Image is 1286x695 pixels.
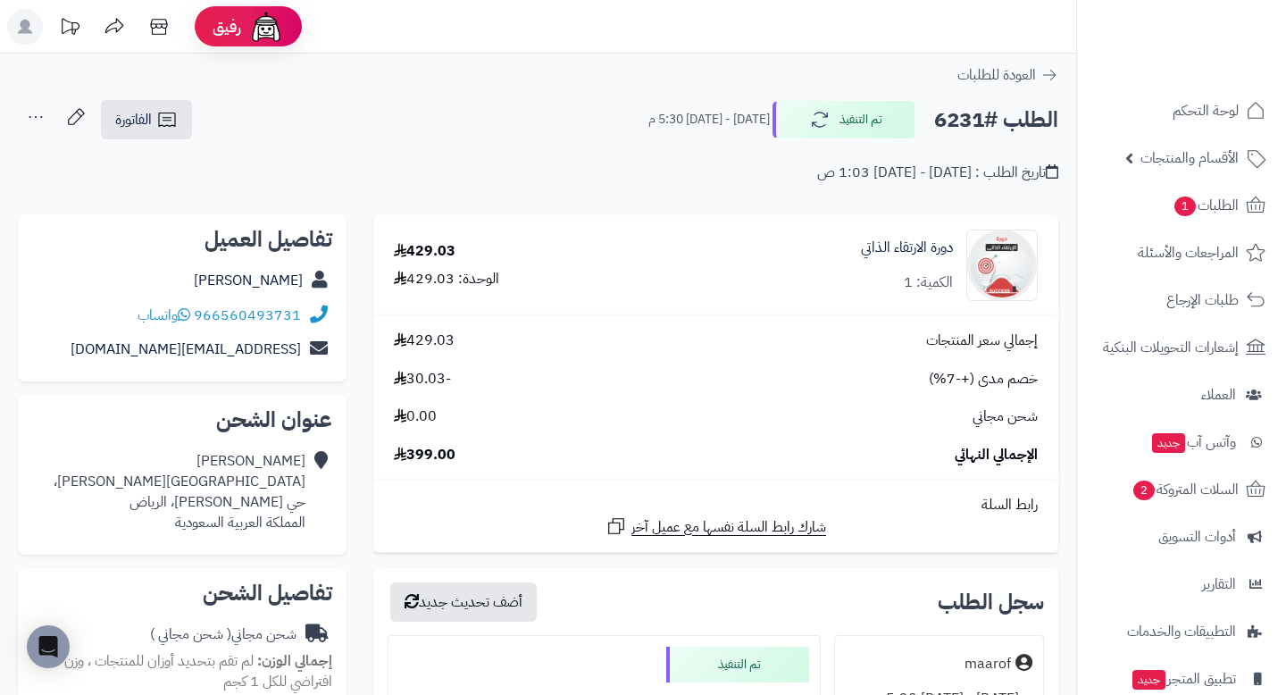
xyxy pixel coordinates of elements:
[257,650,332,672] strong: إجمالي الوزن:
[1165,24,1269,62] img: logo-2.png
[394,269,499,289] div: الوحدة: 429.03
[32,229,332,250] h2: تفاصيل العميل
[71,339,301,360] a: [EMAIL_ADDRESS][DOMAIN_NAME]
[1088,563,1275,606] a: التقارير
[926,331,1038,351] span: إجمالي سعر المنتجات
[929,369,1038,389] span: خصم مدى (+-7%)
[394,369,451,389] span: -30.03
[248,9,284,45] img: ai-face.png
[1173,98,1239,123] span: لوحة التحكم
[934,102,1058,138] h2: الطلب #6231
[817,163,1058,183] div: تاريخ الطلب : [DATE] - [DATE] 1:03 ص
[1173,193,1239,218] span: الطلبات
[1088,610,1275,653] a: التطبيقات والخدمات
[138,305,190,326] a: واتساب
[605,515,826,538] a: شارك رابط السلة نفسها مع عميل آخر
[772,101,915,138] button: تم التنفيذ
[1088,373,1275,416] a: العملاء
[861,238,953,258] a: دورة الارتقاء الذاتي
[390,582,537,622] button: أضف تحديث جديد
[631,517,826,538] span: شارك رابط السلة نفسها مع عميل آخر
[904,272,953,293] div: الكمية: 1
[1088,468,1275,511] a: السلات المتروكة2
[1088,279,1275,322] a: طلبات الإرجاع
[1088,326,1275,369] a: إشعارات التحويلات البنكية
[394,241,455,262] div: 429.03
[150,624,231,645] span: ( شحن مجاني )
[1150,430,1236,455] span: وآتس آب
[1132,670,1165,690] span: جديد
[1103,335,1239,360] span: إشعارات التحويلات البنكية
[1158,524,1236,549] span: أدوات التسويق
[32,582,332,604] h2: تفاصيل الشحن
[964,654,1011,674] div: maarof
[1088,421,1275,464] a: وآتس آبجديد
[1140,146,1239,171] span: الأقسام والمنتجات
[938,591,1044,613] h3: سجل الطلب
[1173,196,1197,217] span: 1
[150,624,296,645] div: شحن مجاني
[394,331,455,351] span: 429.03
[648,111,770,129] small: [DATE] - [DATE] 5:30 م
[957,64,1036,86] span: العودة للطلبات
[957,64,1058,86] a: العودة للطلبات
[1138,240,1239,265] span: المراجعات والأسئلة
[32,409,332,431] h2: عنوان الشحن
[1166,288,1239,313] span: طلبات الإرجاع
[1201,382,1236,407] span: العملاء
[666,647,809,682] div: تم التنفيذ
[1088,515,1275,558] a: أدوات التسويق
[1131,666,1236,691] span: تطبيق المتجر
[1132,477,1239,502] span: السلات المتروكة
[115,109,152,130] span: الفاتورة
[194,305,301,326] a: 966560493731
[1088,231,1275,274] a: المراجعات والأسئلة
[394,406,437,427] span: 0.00
[973,406,1038,427] span: شحن مجاني
[394,445,455,465] span: 399.00
[1202,572,1236,597] span: التقارير
[380,495,1051,515] div: رابط السلة
[64,650,332,692] span: لم تقم بتحديد أوزان للمنتجات ، وزن افتراضي للكل 1 كجم
[1088,89,1275,132] a: لوحة التحكم
[967,230,1037,301] img: 1753712189-%D8%AF%D9%88%D8%B1%D8%A9-%D8%A7%D9%84%D8%A7%D8%B1%D8%AA%D9%82%D8%A7%D8%A1-%D8%A7%D9%84...
[1132,480,1156,501] span: 2
[101,100,192,139] a: الفاتورة
[1088,184,1275,227] a: الطلبات1
[1152,433,1185,453] span: جديد
[54,451,305,532] div: [PERSON_NAME] [GEOGRAPHIC_DATA][PERSON_NAME]، حي [PERSON_NAME]، الرياض المملكة العربية السعودية
[194,270,303,291] a: [PERSON_NAME]
[955,445,1038,465] span: الإجمالي النهائي
[27,625,70,668] div: Open Intercom Messenger
[1127,619,1236,644] span: التطبيقات والخدمات
[213,16,241,38] span: رفيق
[47,9,92,49] a: تحديثات المنصة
